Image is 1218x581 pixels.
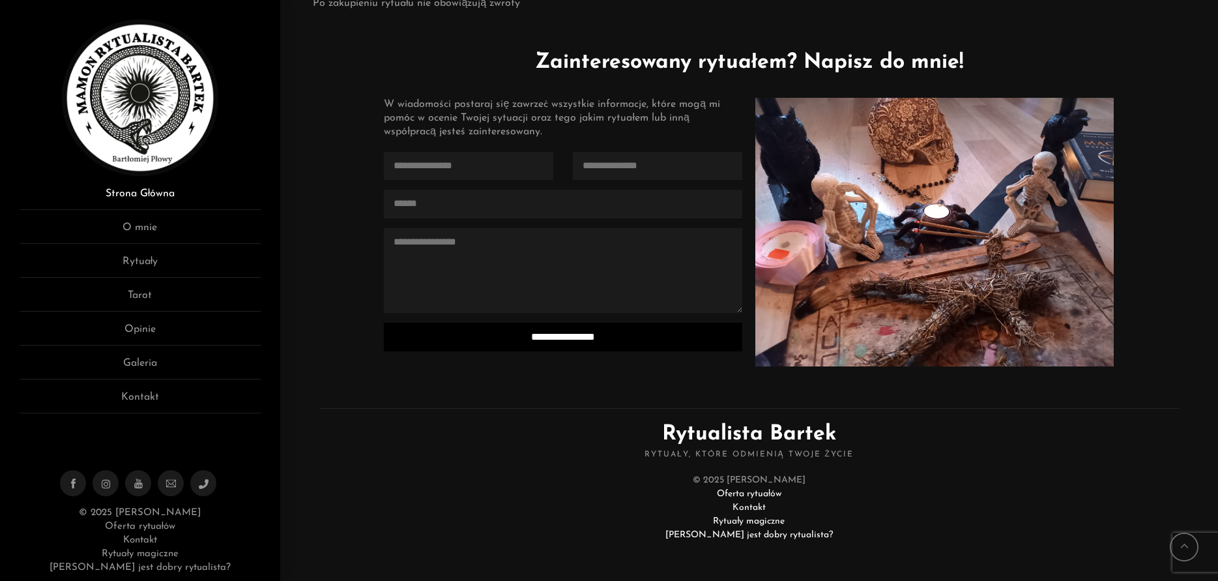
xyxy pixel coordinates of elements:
h1: Zainteresowany rytuałem? Napisz do mnie! [384,47,1114,78]
a: Galeria [20,355,261,380]
a: Kontakt [123,535,157,545]
h2: Rytualista Bartek [319,408,1179,460]
a: Rytuały magiczne [102,549,179,559]
a: Oferta rytuałów [717,489,781,499]
span: Rytuały, które odmienią Twoje życie [319,450,1179,460]
div: W wiadomości postaraj się zawrzeć wszystkie informacje, które mogą mi pomóc w ocenie Twojej sytua... [384,98,742,139]
a: Oferta rytuałów [105,522,175,531]
a: Strona Główna [20,186,261,210]
div: © 2025 [PERSON_NAME] [319,473,1179,542]
a: Rytuały [20,254,261,278]
a: Kontakt [20,389,261,413]
a: [PERSON_NAME] jest dobry rytualista? [50,563,231,573]
a: [PERSON_NAME] jest dobry rytualista? [665,530,833,540]
a: O mnie [20,220,261,244]
form: Contact form [384,152,742,382]
a: Tarot [20,288,261,312]
a: Opinie [20,321,261,346]
a: Kontakt [732,503,766,513]
img: Rytualista Bartek [62,20,218,176]
a: Rytuały magiczne [713,516,785,526]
